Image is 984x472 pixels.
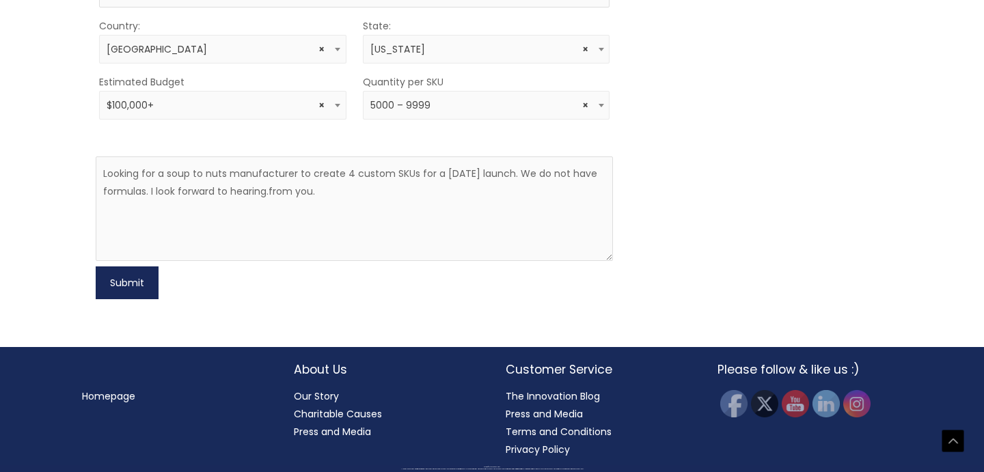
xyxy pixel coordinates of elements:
[107,43,338,56] span: United States
[294,387,478,441] nav: About Us
[717,361,902,378] h2: Please follow & like us :)
[99,17,140,35] label: Country:
[370,43,602,56] span: South Carolina
[363,35,610,64] span: South Carolina
[582,99,588,112] span: Remove all items
[751,390,778,417] img: Twitter
[582,43,588,56] span: Remove all items
[370,99,602,112] span: 5000 – 9999
[506,387,690,458] nav: Customer Service
[24,469,960,470] div: All material on this Website, including design, text, images, logos and sounds, are owned by Cosm...
[82,389,135,403] a: Homepage
[24,467,960,468] div: Copyright © 2025
[506,443,570,456] a: Privacy Policy
[96,266,159,299] button: Submit
[294,361,478,378] h2: About Us
[294,425,371,439] a: Press and Media
[363,91,610,120] span: 5000 – 9999
[506,361,690,378] h2: Customer Service
[99,35,346,64] span: United States
[506,425,612,439] a: Terms and Conditions
[107,99,338,112] span: $100,000+
[720,390,748,417] img: Facebook
[506,389,600,403] a: The Innovation Blog
[318,43,325,56] span: Remove all items
[294,389,339,403] a: Our Story
[363,73,443,91] label: Quantity per SKU
[99,73,184,91] label: Estimated Budget
[318,99,325,112] span: Remove all items
[99,91,346,120] span: $100,000+
[363,17,391,35] label: State:
[82,387,266,405] nav: Menu
[506,407,583,421] a: Press and Media
[294,407,382,421] a: Charitable Causes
